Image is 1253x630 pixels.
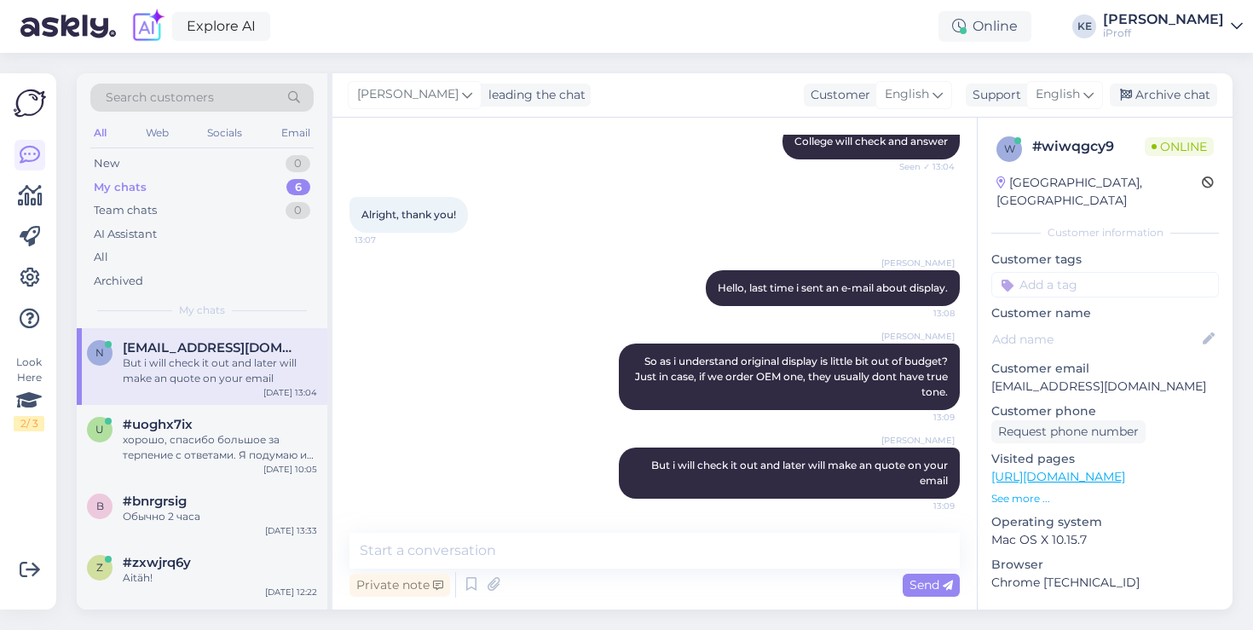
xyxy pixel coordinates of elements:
div: 0 [286,155,310,172]
span: b [96,500,104,512]
span: u [95,423,104,436]
div: # wiwqgcy9 [1032,136,1145,157]
span: So as i understand original display is little bit out of budget? Just in case, if we order OEM on... [635,355,950,398]
div: Look Here [14,355,44,431]
span: 13:09 [891,500,955,512]
div: [DATE] 13:33 [265,524,317,537]
span: Online [1145,137,1214,156]
p: Browser [991,556,1219,574]
div: My chats [94,179,147,196]
div: 0 [286,202,310,219]
div: Team chats [94,202,157,219]
div: All [90,122,110,144]
div: Support [966,86,1021,104]
span: 13:08 [891,307,955,320]
div: [GEOGRAPHIC_DATA], [GEOGRAPHIC_DATA] [996,174,1202,210]
div: Archived [94,273,143,290]
img: explore-ai [130,9,165,44]
div: 2 / 3 [14,416,44,431]
div: But i will check it out and later will make an quote on your email [123,355,317,386]
a: [URL][DOMAIN_NAME] [991,469,1125,484]
span: 13:09 [891,411,955,424]
div: Customer [804,86,870,104]
p: Visited pages [991,450,1219,468]
span: [PERSON_NAME] [881,434,955,447]
div: Web [142,122,172,144]
div: хорошо, спасибо большое за терпение с ответами. Я подумаю и тогда онлайн запишусь. Хорошего дня [123,432,317,463]
span: n [95,346,104,359]
p: [EMAIL_ADDRESS][DOMAIN_NAME] [991,378,1219,396]
div: iProff [1103,26,1224,40]
div: Extra [991,609,1219,624]
p: Customer phone [991,402,1219,420]
span: Alright, thank you! [361,208,456,221]
p: See more ... [991,491,1219,506]
span: #bnrgrsig [123,494,187,509]
span: English [1036,85,1080,104]
div: Request phone number [991,420,1146,443]
span: My chats [179,303,225,318]
div: Socials [204,122,245,144]
p: Customer tags [991,251,1219,269]
a: Explore AI [172,12,270,41]
span: [PERSON_NAME] [357,85,459,104]
div: [DATE] 10:05 [263,463,317,476]
div: Email [278,122,314,144]
div: 6 [286,179,310,196]
div: Aitäh! [123,570,317,586]
p: Operating system [991,513,1219,531]
div: Customer information [991,225,1219,240]
div: Обычно 2 часа [123,509,317,524]
span: z [96,561,103,574]
span: Send [909,577,953,592]
div: KE [1072,14,1096,38]
div: Private note [349,574,450,597]
div: Archive chat [1110,84,1217,107]
span: nikashautidze6@gmail.com [123,340,300,355]
span: [PERSON_NAME] [881,330,955,343]
a: [PERSON_NAME]iProff [1103,13,1243,40]
span: 13:07 [355,234,419,246]
div: [PERSON_NAME] [1103,13,1224,26]
span: Seen ✓ 13:04 [891,160,955,173]
img: Askly Logo [14,87,46,119]
p: Chrome [TECHNICAL_ID] [991,574,1219,592]
input: Add name [992,330,1199,349]
p: Customer email [991,360,1219,378]
span: #zxwjrq6y [123,555,191,570]
input: Add a tag [991,272,1219,298]
div: [DATE] 13:04 [263,386,317,399]
p: Mac OS X 10.15.7 [991,531,1219,549]
div: leading the chat [482,86,586,104]
p: Customer name [991,304,1219,322]
div: [DATE] 12:22 [265,586,317,598]
div: New [94,155,119,172]
span: Hello, last time i sent an e-mail about display. [718,281,948,294]
span: Search customers [106,89,214,107]
span: College will check and answer [794,135,948,147]
span: w [1004,142,1015,155]
span: [PERSON_NAME] [881,257,955,269]
span: #uoghx7ix [123,417,193,432]
span: But i will check it out and later will make an quote on your email [651,459,950,487]
div: AI Assistant [94,226,157,243]
div: All [94,249,108,266]
span: English [885,85,929,104]
div: Online [938,11,1031,42]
